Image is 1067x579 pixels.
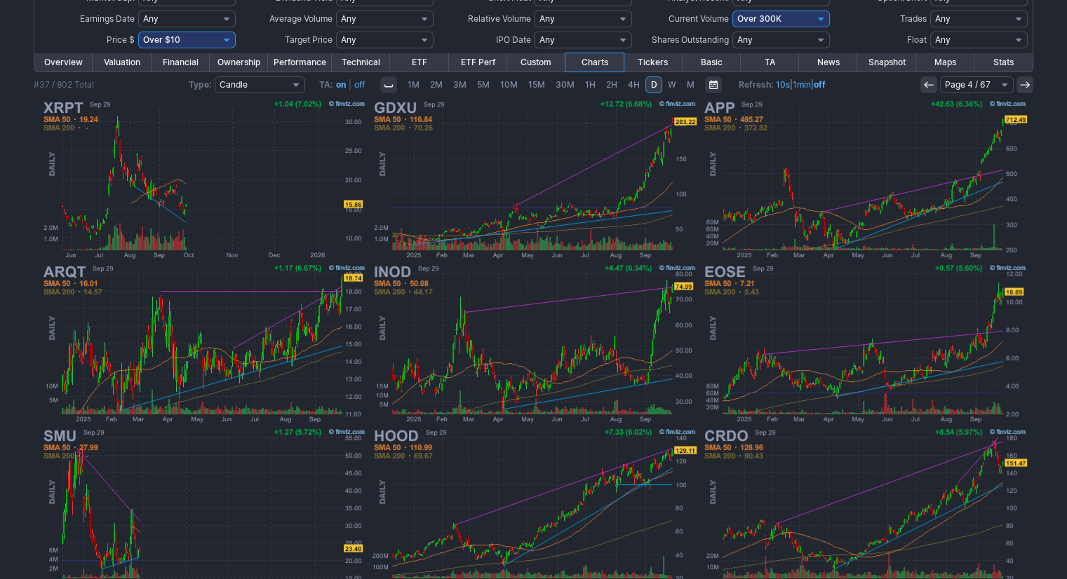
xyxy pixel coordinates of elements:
[349,79,351,90] span: |
[585,79,596,90] span: 1H
[551,76,579,93] a: 30M
[319,79,333,90] b: TA:
[390,53,448,71] a: ETF
[916,53,974,71] a: Maps
[495,34,530,45] span: IPO Date
[425,76,448,93] a: 2M
[354,79,365,90] a: off
[210,53,268,71] a: Ownership
[857,53,915,71] a: Snapshot
[370,261,698,425] img: INOD - Innodata Inc - Stock Price Chart
[39,97,368,261] img: XRPT - Volatility Shares Trust XRP 2X ETF - Stock Price Chart
[39,261,368,425] img: ARQT - Arcutis Biotherapeutics Inc - Stock Price Chart
[189,79,212,90] b: Type:
[152,53,210,71] a: Financial
[663,76,681,93] a: W
[370,97,698,261] img: GDXU - MicroSectors Gold Miners 3X Leveraged ETN - Stock Price Chart
[624,53,682,71] a: Tickers
[565,53,624,71] a: Charts
[336,79,346,90] a: on
[507,53,565,71] a: Custom
[645,76,662,93] a: D
[430,79,443,90] span: 2M
[472,76,495,93] a: 5M
[900,13,927,24] span: Trades
[268,53,332,71] a: Performance
[741,53,799,71] a: TA
[907,34,927,45] span: Float
[403,76,424,93] a: 1M
[668,79,676,90] span: W
[556,79,575,90] span: 30M
[700,97,1028,261] img: APP - Applovin Corp - Stock Price Chart
[477,79,490,90] span: 5M
[269,13,333,24] span: Average Volume
[332,53,390,71] a: Technical
[776,79,790,90] a: 10s
[601,76,622,93] a: 2H
[651,79,657,90] span: D
[453,79,467,90] span: 3M
[628,79,640,90] span: 4H
[623,76,645,93] a: 4H
[739,79,774,90] b: Refresh:
[285,34,333,45] span: Target Price
[974,53,1033,71] a: Stats
[683,53,741,71] a: Basic
[500,79,518,90] span: 10M
[799,53,857,71] a: News
[682,76,699,93] a: M
[652,34,729,45] span: Shares Outstanding
[705,76,722,93] button: Range
[380,76,397,93] button: Interval
[80,13,135,24] span: Earnings Date
[687,79,694,90] span: M
[467,13,530,24] span: Relative Volume
[739,78,826,92] span: | |
[523,76,550,93] a: 15M
[34,78,94,92] div: #37 / 802 Total
[408,79,420,90] span: 1M
[793,79,811,90] a: 1min
[669,13,729,24] span: Current Volume
[580,76,600,93] a: 1H
[107,34,135,45] span: Price $
[700,261,1028,425] img: EOSE - Eos Energy Enterprises Inc - Stock Price Chart
[495,76,523,93] a: 10M
[528,79,545,90] span: 15M
[449,53,507,71] a: ETF Perf
[606,79,617,90] span: 2H
[34,53,93,71] a: Overview
[448,76,471,93] a: 3M
[93,53,151,71] a: Valuation
[814,79,826,90] a: off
